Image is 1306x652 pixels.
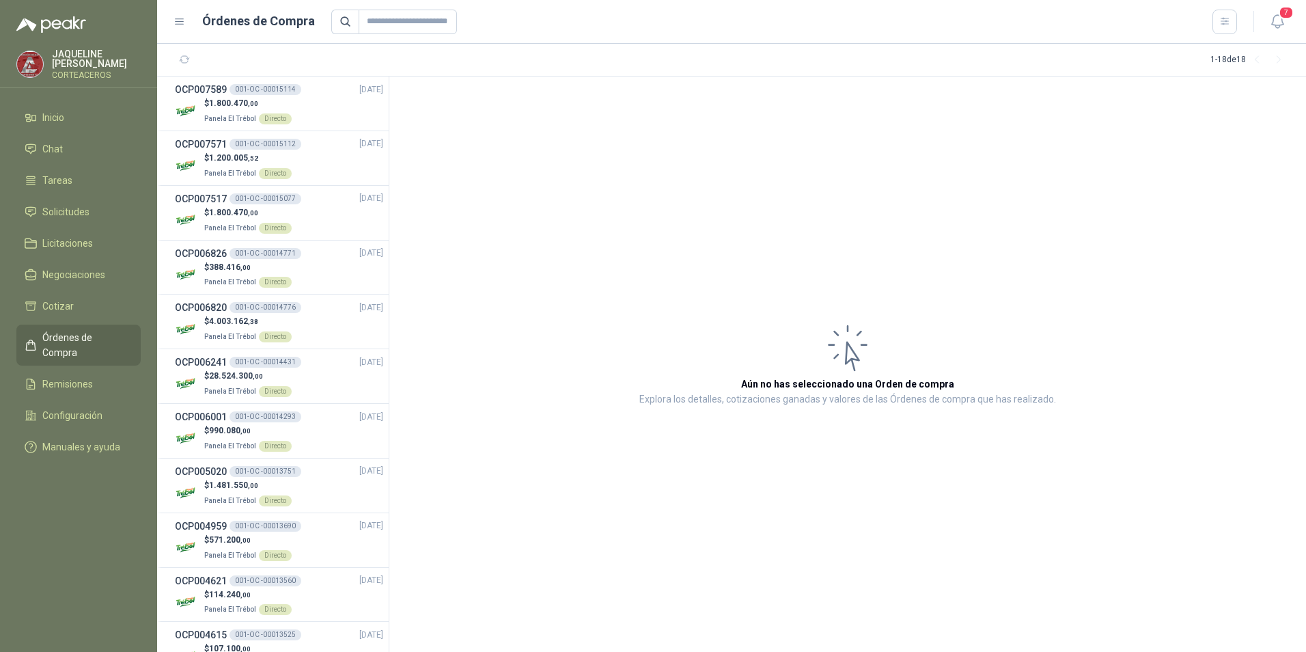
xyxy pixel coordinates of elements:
div: Directo [259,550,292,561]
img: Company Logo [175,99,199,123]
span: [DATE] [359,629,383,642]
img: Company Logo [175,590,199,614]
span: Órdenes de Compra [42,330,128,360]
h3: OCP006826 [175,246,227,261]
span: Solicitudes [42,204,89,219]
span: Panela El Trébol [204,442,256,450]
span: [DATE] [359,137,383,150]
span: Inicio [42,110,64,125]
span: 28.524.300 [209,371,263,381]
span: Panela El Trébol [204,606,256,613]
a: OCP005020001-OC -00013751[DATE] Company Logo$1.481.550,00Panela El TrébolDirecto [175,464,383,507]
p: $ [204,370,292,383]
div: 001-OC -00015114 [230,84,301,95]
span: [DATE] [359,301,383,314]
a: OCP007517001-OC -00015077[DATE] Company Logo$1.800.470,00Panela El TrébolDirecto [175,191,383,234]
a: OCP007589001-OC -00015114[DATE] Company Logo$1.800.470,00Panela El TrébolDirecto [175,82,383,125]
div: Directo [259,113,292,124]
span: ,00 [240,427,251,435]
span: ,00 [240,591,251,599]
a: Remisiones [16,371,141,397]
span: Negociaciones [42,267,105,282]
p: $ [204,534,292,547]
a: Chat [16,136,141,162]
div: 001-OC -00013751 [230,466,301,477]
a: Solicitudes [16,199,141,225]
a: Tareas [16,167,141,193]
img: Company Logo [175,481,199,505]
a: OCP006820001-OC -00014776[DATE] Company Logo$4.003.162,38Panela El TrébolDirecto [175,300,383,343]
h1: Órdenes de Compra [202,12,315,31]
div: 001-OC -00014431 [230,357,301,368]
a: Órdenes de Compra [16,325,141,366]
a: OCP004959001-OC -00013690[DATE] Company Logo$571.200,00Panela El TrébolDirecto [175,519,383,562]
span: 114.240 [209,590,251,599]
span: Panela El Trébol [204,388,256,395]
span: 4.003.162 [209,316,258,326]
h3: OCP004615 [175,627,227,642]
div: Directo [259,331,292,342]
span: Panela El Trébol [204,333,256,340]
div: Directo [259,168,292,179]
span: ,00 [248,209,258,217]
span: Licitaciones [42,236,93,251]
span: [DATE] [359,247,383,260]
span: [DATE] [359,83,383,96]
span: [DATE] [359,356,383,369]
span: Remisiones [42,377,93,392]
span: Panela El Trébol [204,278,256,286]
button: 7 [1265,10,1290,34]
span: Tareas [42,173,72,188]
a: Licitaciones [16,230,141,256]
span: 571.200 [209,535,251,545]
img: Company Logo [175,426,199,450]
h3: OCP007517 [175,191,227,206]
a: OCP004621001-OC -00013560[DATE] Company Logo$114.240,00Panela El TrébolDirecto [175,573,383,616]
div: 001-OC -00014771 [230,248,301,259]
span: ,00 [253,372,263,380]
img: Company Logo [17,51,43,77]
h3: OCP005020 [175,464,227,479]
span: Manuales y ayuda [42,439,120,454]
div: Directo [259,441,292,452]
span: [DATE] [359,519,383,532]
span: Panela El Trébol [204,497,256,504]
div: 001-OC -00015077 [230,193,301,204]
a: Inicio [16,105,141,131]
h3: Aún no has seleccionado una Orden de compra [741,377,954,392]
div: 001-OC -00014776 [230,302,301,313]
h3: OCP007571 [175,137,227,152]
a: Manuales y ayuda [16,434,141,460]
div: 001-OC -00013690 [230,521,301,532]
p: $ [204,261,292,274]
a: Cotizar [16,293,141,319]
p: $ [204,588,292,601]
span: [DATE] [359,411,383,424]
p: $ [204,315,292,328]
div: 1 - 18 de 18 [1210,49,1290,71]
p: $ [204,479,292,492]
span: 1.800.470 [209,98,258,108]
p: $ [204,424,292,437]
p: $ [204,152,292,165]
img: Company Logo [175,317,199,341]
a: Negociaciones [16,262,141,288]
img: Company Logo [175,262,199,286]
span: Panela El Trébol [204,552,256,559]
span: Panela El Trébol [204,115,256,122]
img: Company Logo [175,372,199,396]
a: OCP006001001-OC -00014293[DATE] Company Logo$990.080,00Panela El TrébolDirecto [175,409,383,452]
img: Company Logo [175,208,199,232]
div: Directo [259,386,292,397]
img: Logo peakr [16,16,86,33]
h3: OCP007589 [175,82,227,97]
span: Cotizar [42,299,74,314]
img: Company Logo [175,154,199,178]
span: ,52 [248,154,258,162]
span: ,38 [248,318,258,325]
div: 001-OC -00013560 [230,575,301,586]
span: Configuración [42,408,102,423]
span: Chat [42,141,63,157]
span: [DATE] [359,574,383,587]
img: Company Logo [175,536,199,560]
